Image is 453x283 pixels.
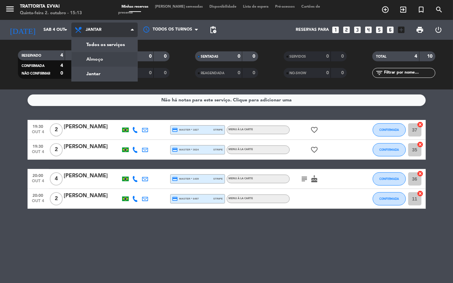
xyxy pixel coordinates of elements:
i: [DATE] [5,23,40,37]
strong: 10 [427,54,434,59]
strong: 0 [253,71,257,75]
i: search [435,6,443,14]
i: turned_in_not [417,6,425,14]
span: out 4 [30,179,46,187]
span: master * 6497 [172,196,199,202]
strong: 4 [60,63,63,68]
span: CONFIRMADA [379,128,399,132]
span: MENU À LA CARTE [229,128,253,131]
i: looks_5 [375,26,384,34]
span: out 4 [30,199,46,206]
span: out 4 [30,130,46,138]
span: SENTADAS [201,55,219,58]
strong: 0 [326,54,329,59]
div: Trattorita Evvai [20,3,82,10]
i: cancel [417,141,424,148]
span: 20:00 [30,191,46,199]
button: CONFIRMADA [373,172,406,186]
strong: 0 [341,71,345,75]
span: print [416,26,424,34]
i: looks_6 [386,26,395,34]
i: cancel [417,121,424,128]
span: stripe [213,197,223,201]
strong: 4 [415,54,417,59]
i: subject [301,175,309,183]
i: add_box [397,26,406,34]
span: 2 [50,123,63,137]
a: Todos os serviços [72,37,137,52]
span: RESERVADO [22,54,41,57]
button: CONFIRMADA [373,123,406,137]
span: CONFIRMADA [379,197,399,200]
div: Não há notas para este serviço. Clique para adicionar uma [161,96,292,104]
span: Reservas para [296,28,329,32]
span: master * 1439 [172,176,199,182]
span: CONFIRMADA [379,177,399,181]
button: CONFIRMADA [373,192,406,205]
strong: 0 [341,54,345,59]
i: filter_list [376,69,384,77]
strong: 0 [238,71,240,75]
span: [PERSON_NAME] semeadas [152,5,206,9]
span: CONFIRMADA [379,148,399,151]
button: menu [5,4,15,16]
span: Pré-acessos [272,5,298,9]
div: Quinta-feira 2. outubro - 15:13 [20,10,82,17]
span: stripe [213,177,223,181]
i: credit_card [172,127,178,133]
span: master * 3024 [172,147,199,153]
i: exit_to_app [399,6,407,14]
span: 20:00 [30,171,46,179]
span: master * 1827 [172,127,199,133]
a: Jantar [72,67,137,81]
span: REAGENDADA [201,72,225,75]
div: [PERSON_NAME] [64,142,120,151]
i: credit_card [172,176,178,182]
i: looks_one [332,26,340,34]
i: looks_4 [364,26,373,34]
span: PESQUISA [430,4,448,15]
span: 19:30 [30,122,46,130]
i: menu [5,4,15,14]
i: cancel [417,170,424,177]
strong: 0 [326,71,329,75]
span: pending_actions [209,26,217,34]
div: [PERSON_NAME] [64,172,120,180]
strong: 0 [253,54,257,59]
span: NO-SHOW [290,72,307,75]
a: Almoço [72,52,137,67]
i: favorite_border [311,146,319,154]
i: arrow_drop_down [62,26,70,34]
span: Reserva especial [412,4,430,15]
span: Lista de espera [240,5,272,9]
span: Jantar [86,28,102,32]
strong: 0 [149,71,152,75]
i: credit_card [172,147,178,153]
div: [PERSON_NAME] [64,192,120,200]
span: 19:30 [30,142,46,150]
span: stripe [213,128,223,132]
i: looks_two [342,26,351,34]
span: Minhas reservas [118,5,152,9]
div: LOG OUT [429,20,448,40]
span: MENU À LA CARTE [229,148,253,151]
span: TOTAL [376,55,387,58]
i: looks_3 [353,26,362,34]
span: stripe [213,147,223,152]
span: 2 [50,192,63,205]
button: CONFIRMADA [373,143,406,156]
span: out 4 [30,150,46,157]
strong: 0 [164,71,168,75]
span: MENU À LA CARTE [229,197,253,200]
strong: 0 [149,54,152,59]
i: power_settings_new [435,26,443,34]
span: CONFIRMADA [22,64,45,68]
i: credit_card [172,196,178,202]
span: NÃO CONFIRMAR [22,72,50,75]
strong: 0 [238,54,240,59]
span: MENU À LA CARTE [229,177,253,180]
strong: 4 [60,53,63,58]
span: 4 [50,172,63,186]
i: cancel [417,190,424,197]
i: favorite_border [311,126,319,134]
